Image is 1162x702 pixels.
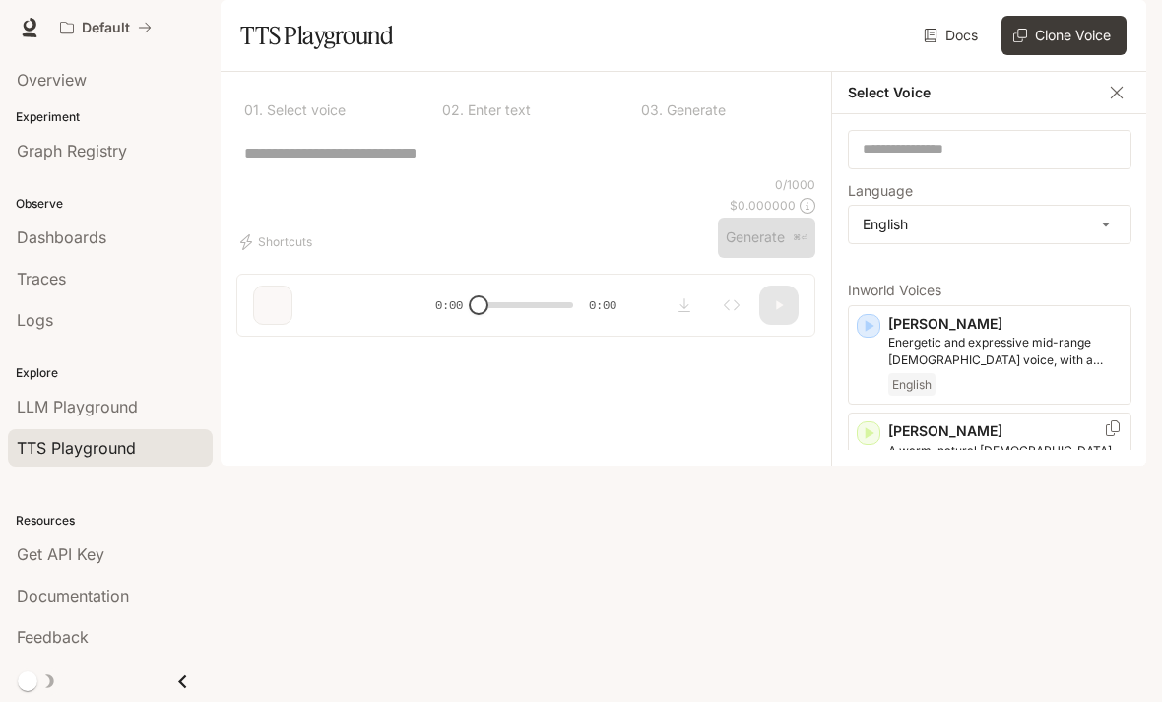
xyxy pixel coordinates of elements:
[82,20,130,36] p: Default
[236,226,320,258] button: Shortcuts
[51,8,161,47] button: All workspaces
[1103,420,1123,436] button: Copy Voice ID
[888,334,1123,369] p: Energetic and expressive mid-range male voice, with a mildly nasal quality
[888,421,1123,441] p: [PERSON_NAME]
[849,206,1130,243] div: English
[464,103,531,117] p: Enter text
[244,103,263,117] p: 0 1 .
[888,442,1123,478] p: A warm, natural female voice
[641,103,663,117] p: 0 3 .
[888,314,1123,334] p: [PERSON_NAME]
[888,373,936,397] span: English
[240,16,393,55] h1: TTS Playground
[848,184,913,198] p: Language
[263,103,346,117] p: Select voice
[848,284,1131,297] p: Inworld Voices
[1001,16,1127,55] button: Clone Voice
[730,197,796,214] p: $ 0.000000
[442,103,464,117] p: 0 2 .
[920,16,986,55] a: Docs
[775,176,815,193] p: 0 / 1000
[663,103,726,117] p: Generate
